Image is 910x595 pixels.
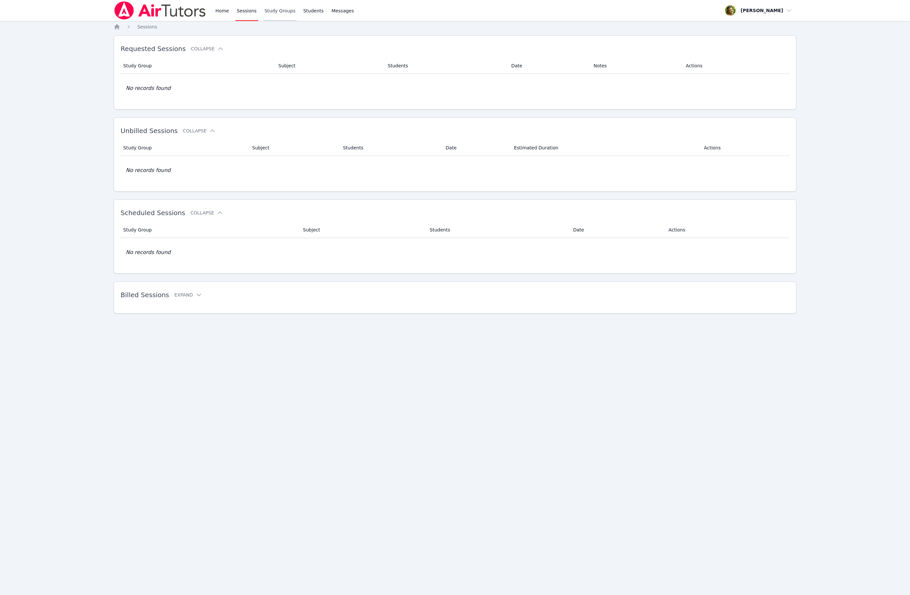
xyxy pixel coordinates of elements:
span: Requested Sessions [121,45,186,53]
th: Study Group [121,222,299,238]
span: Billed Sessions [121,291,169,299]
th: Date [569,222,665,238]
span: Messages [332,8,354,14]
span: Unbilled Sessions [121,127,178,135]
th: Students [339,140,442,156]
th: Subject [248,140,339,156]
th: Students [426,222,569,238]
th: Subject [274,58,384,74]
button: Collapse [183,127,216,134]
img: Air Tutors [114,1,206,20]
td: No records found [121,156,789,185]
th: Subject [299,222,426,238]
td: No records found [121,74,789,103]
th: Actions [700,140,789,156]
th: Actions [665,222,789,238]
span: Scheduled Sessions [121,209,185,217]
th: Date [507,58,590,74]
a: Sessions [137,24,157,30]
button: Expand [174,292,202,298]
th: Estimated Duration [510,140,700,156]
button: Collapse [191,45,224,52]
th: Students [384,58,508,74]
nav: Breadcrumb [114,24,796,30]
td: No records found [121,238,789,267]
span: Sessions [137,24,157,29]
th: Actions [682,58,789,74]
th: Notes [590,58,682,74]
th: Study Group [121,58,274,74]
th: Study Group [121,140,248,156]
th: Date [442,140,510,156]
button: Collapse [190,210,223,216]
